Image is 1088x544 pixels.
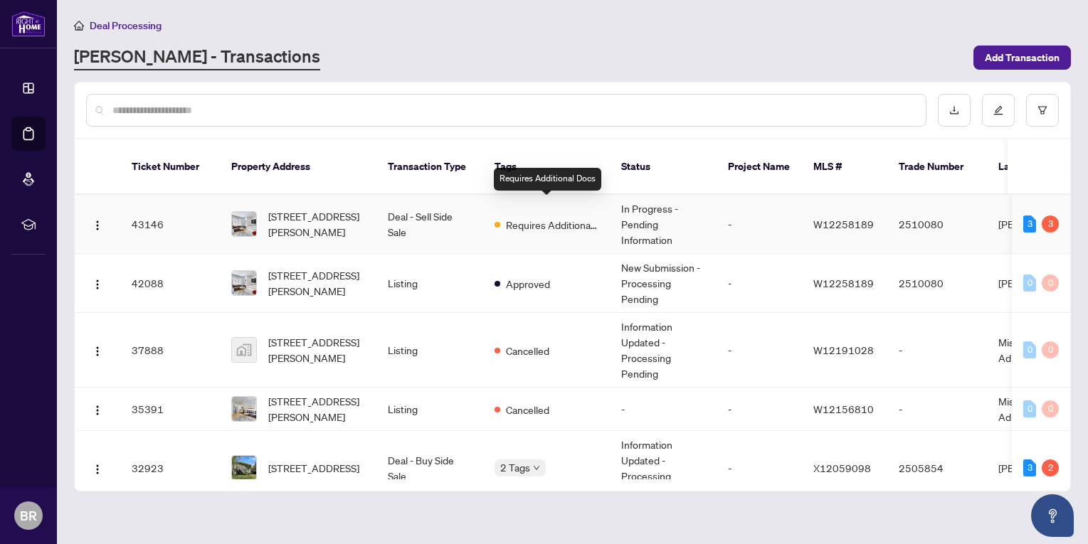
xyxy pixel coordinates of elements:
img: thumbnail-img [232,271,256,295]
td: 35391 [120,388,220,431]
th: Status [610,139,717,195]
span: download [949,105,959,115]
div: 0 [1023,341,1036,358]
span: [STREET_ADDRESS] [268,460,359,476]
div: 0 [1042,341,1059,358]
span: Deal Processing [90,19,162,32]
button: Logo [86,272,109,294]
td: New Submission - Processing Pending [610,254,717,313]
div: 2 [1042,459,1059,476]
img: thumbnail-img [232,338,256,362]
img: Logo [92,346,103,357]
button: edit [982,94,1015,127]
button: download [938,94,971,127]
td: - [887,388,987,431]
span: [STREET_ADDRESS][PERSON_NAME] [268,267,365,299]
button: filter [1026,94,1059,127]
span: W12156810 [813,402,874,415]
button: Open asap [1031,494,1074,537]
td: Listing [376,388,483,431]
td: 37888 [120,313,220,388]
button: Logo [86,398,109,420]
span: 2 Tags [500,459,530,476]
div: 0 [1042,274,1059,292]
span: [STREET_ADDRESS][PERSON_NAME] [268,208,365,240]
span: Cancelled [506,402,549,417]
span: Approved [506,276,550,292]
img: thumbnail-img [232,212,256,236]
div: 0 [1042,400,1059,417]
span: edit [993,105,1003,115]
td: - [887,313,987,388]
th: Ticket Number [120,139,220,195]
span: Requires Additional Docs [506,217,598,233]
td: - [610,388,717,431]
button: Logo [86,213,109,235]
span: W12258189 [813,218,874,230]
td: - [717,431,802,506]
span: home [74,21,84,31]
img: Logo [92,279,103,290]
span: filter [1037,105,1047,115]
div: Requires Additional Docs [494,168,601,191]
span: [STREET_ADDRESS][PERSON_NAME] [268,334,365,366]
td: Information Updated - Processing Pending [610,431,717,506]
th: Tags [483,139,610,195]
td: 42088 [120,254,220,313]
td: 32923 [120,431,220,506]
span: X12059098 [813,462,871,474]
th: Property Address [220,139,376,195]
span: Cancelled [506,343,549,358]
td: - [717,388,802,431]
div: 3 [1023,459,1036,476]
button: Logo [86,457,109,479]
th: Project Name [717,139,802,195]
span: down [533,464,540,471]
img: thumbnail-img [232,456,256,480]
td: - [717,254,802,313]
td: Information Updated - Processing Pending [610,313,717,388]
a: [PERSON_NAME] - Transactions [74,45,320,70]
th: Transaction Type [376,139,483,195]
span: [STREET_ADDRESS][PERSON_NAME] [268,393,365,425]
td: - [717,313,802,388]
span: Add Transaction [985,46,1060,69]
img: logo [11,11,46,37]
th: Trade Number [887,139,987,195]
img: Logo [92,405,103,416]
td: 2510080 [887,195,987,254]
div: 3 [1042,215,1059,233]
div: 0 [1023,400,1036,417]
div: 0 [1023,274,1036,292]
td: Deal - Sell Side Sale [376,195,483,254]
div: 3 [1023,215,1036,233]
td: Listing [376,254,483,313]
img: Logo [92,464,103,475]
img: thumbnail-img [232,397,256,421]
td: - [717,195,802,254]
span: W12258189 [813,277,874,289]
span: BR [20,506,37,526]
img: Logo [92,220,103,231]
th: MLS # [802,139,887,195]
td: In Progress - Pending Information [610,195,717,254]
button: Logo [86,338,109,361]
button: Add Transaction [973,46,1071,70]
td: 43146 [120,195,220,254]
span: W12191028 [813,343,874,356]
td: 2510080 [887,254,987,313]
td: Deal - Buy Side Sale [376,431,483,506]
td: 2505854 [887,431,987,506]
td: Listing [376,313,483,388]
